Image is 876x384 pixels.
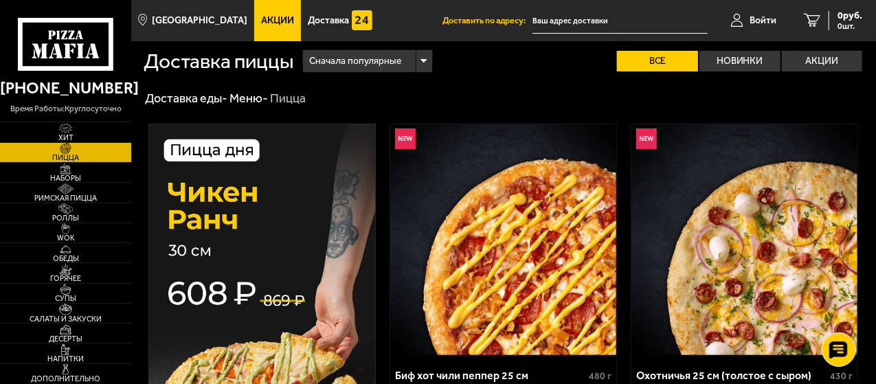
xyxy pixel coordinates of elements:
[442,16,532,25] span: Доставить по адресу:
[589,370,611,382] span: 480 г
[390,124,616,355] a: НовинкаБиф хот чили пеппер 25 см (толстое с сыром)
[390,124,616,355] img: Биф хот чили пеппер 25 см (толстое с сыром)
[750,16,776,25] span: Войти
[261,16,294,25] span: Акции
[636,369,827,382] div: Охотничья 25 см (толстое с сыром)
[309,48,401,74] span: Сначала популярные
[782,51,863,71] label: Акции
[617,51,698,71] label: Все
[838,22,862,30] span: 0 шт.
[145,91,227,106] a: Доставка еды-
[395,128,416,149] img: Новинка
[830,370,853,382] span: 430 г
[229,91,268,106] a: Меню-
[308,16,349,25] span: Доставка
[153,16,248,25] span: [GEOGRAPHIC_DATA]
[631,124,857,355] img: Охотничья 25 см (толстое с сыром)
[636,128,657,149] img: Новинка
[532,8,708,34] input: Ваш адрес доставки
[699,51,780,71] label: Новинки
[271,91,306,106] div: Пицца
[144,52,293,72] h1: Доставка пиццы
[352,10,372,31] img: 15daf4d41897b9f0e9f617042186c801.svg
[838,11,862,21] span: 0 руб.
[631,124,857,355] a: НовинкаОхотничья 25 см (толстое с сыром)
